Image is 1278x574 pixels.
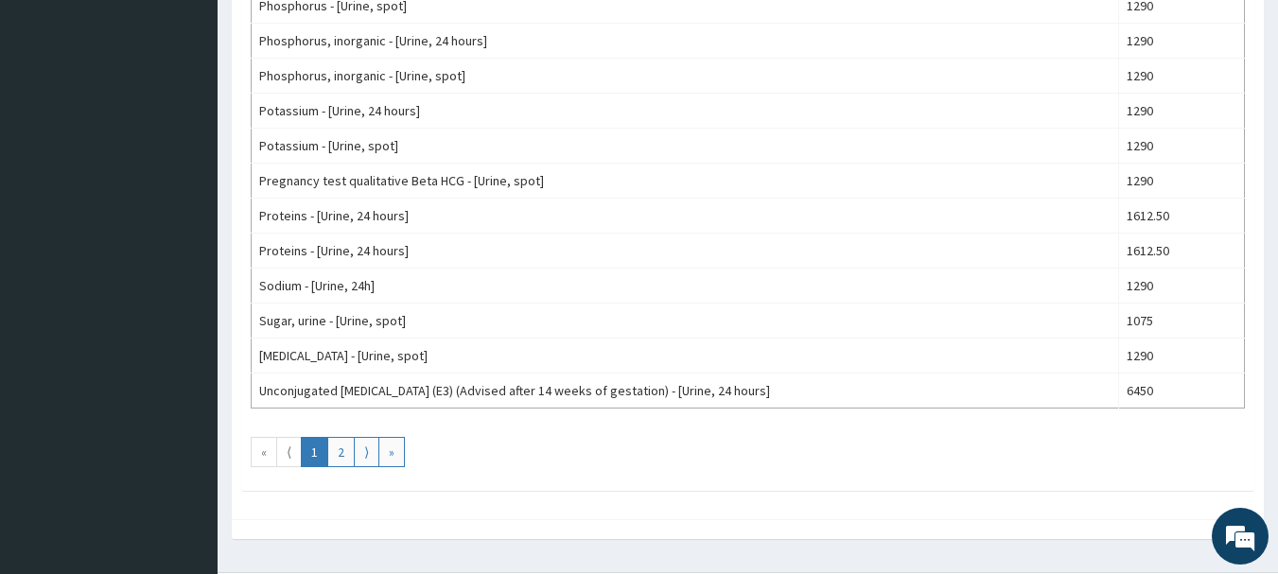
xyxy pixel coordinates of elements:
[1118,269,1244,304] td: 1290
[252,59,1119,94] td: Phosphorus, inorganic - [Urine, spot]
[9,377,360,444] textarea: Type your message and hit 'Enter'
[1118,234,1244,269] td: 1612.50
[1118,164,1244,199] td: 1290
[252,269,1119,304] td: Sodium - [Urine, 24h]
[35,95,77,142] img: d_794563401_company_1708531726252_794563401
[110,168,261,359] span: We're online!
[252,24,1119,59] td: Phosphorus, inorganic - [Urine, 24 hours]
[327,437,355,467] a: Go to page number 2
[1118,339,1244,374] td: 1290
[252,199,1119,234] td: Proteins - [Urine, 24 hours]
[252,234,1119,269] td: Proteins - [Urine, 24 hours]
[1118,129,1244,164] td: 1290
[252,374,1119,409] td: Unconjugated [MEDICAL_DATA] (E3) (Advised after 14 weeks of gestation) - [Urine, 24 hours]
[251,437,277,467] a: Go to first page
[1118,24,1244,59] td: 1290
[1118,94,1244,129] td: 1290
[1118,199,1244,234] td: 1612.50
[252,339,1119,374] td: [MEDICAL_DATA] - [Urine, spot]
[252,94,1119,129] td: Potassium - [Urine, 24 hours]
[252,164,1119,199] td: Pregnancy test qualitative Beta HCG - [Urine, spot]
[378,437,405,467] a: Go to last page
[1118,304,1244,339] td: 1075
[252,129,1119,164] td: Potassium - [Urine, spot]
[1118,59,1244,94] td: 1290
[1118,374,1244,409] td: 6450
[301,437,328,467] a: Go to page number 1
[276,437,302,467] a: Go to previous page
[98,106,318,130] div: Chat with us now
[252,304,1119,339] td: Sugar, urine - [Urine, spot]
[354,437,379,467] a: Go to next page
[310,9,356,55] div: Minimize live chat window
